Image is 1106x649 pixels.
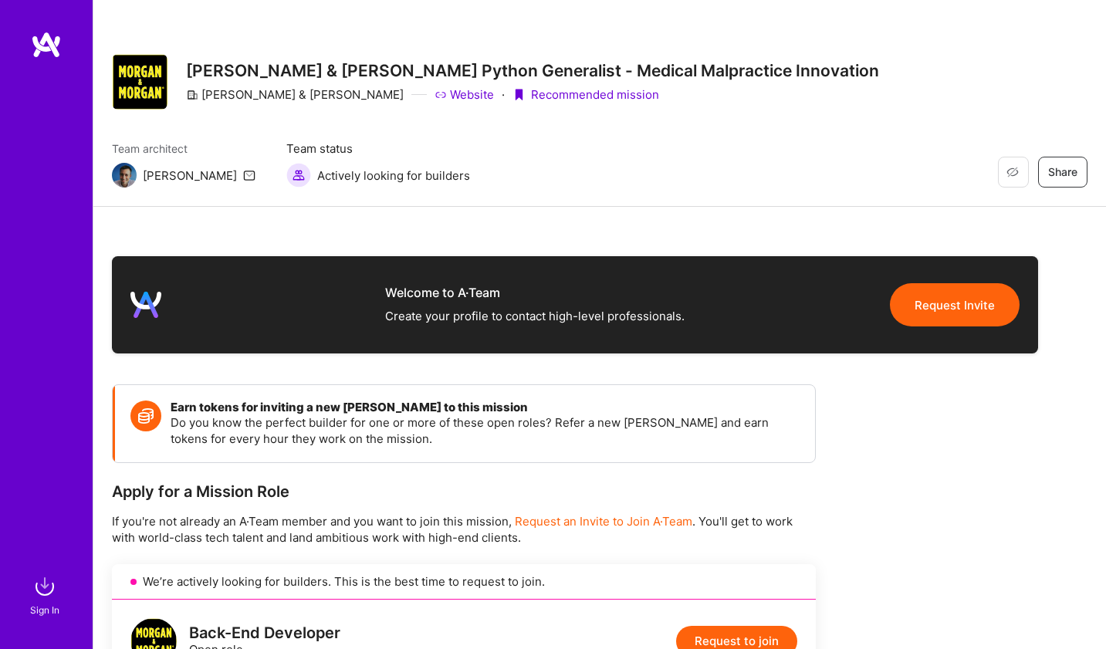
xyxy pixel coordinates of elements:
[130,401,161,431] img: Token icon
[29,571,60,602] img: sign in
[890,283,1020,326] button: Request Invite
[243,169,255,181] i: icon Mail
[112,513,816,546] p: If you're not already an A·Team member and you want to join this mission, . You'll get to work wi...
[171,414,800,447] p: Do you know the perfect builder for one or more of these open roles? Refer a new [PERSON_NAME] an...
[130,289,161,320] img: logo
[143,167,237,184] div: [PERSON_NAME]
[32,571,60,618] a: sign inSign In
[317,167,470,184] span: Actively looking for builders
[385,307,685,326] div: Create your profile to contact high-level professionals.
[171,401,800,414] h4: Earn tokens for inviting a new [PERSON_NAME] to this mission
[112,482,816,502] div: Apply for a Mission Role
[186,89,198,101] i: icon CompanyGray
[502,86,505,103] div: ·
[512,89,525,101] i: icon PurpleRibbon
[31,31,62,59] img: logo
[189,625,340,641] div: Back-End Developer
[512,86,659,103] div: Recommended mission
[112,564,816,600] div: We’re actively looking for builders. This is the best time to request to join.
[286,140,470,157] span: Team status
[385,284,685,301] div: Welcome to A·Team
[30,602,59,618] div: Sign In
[286,163,311,188] img: Actively looking for builders
[1048,164,1077,180] span: Share
[1006,166,1019,178] i: icon EyeClosed
[112,163,137,188] img: Team Architect
[186,61,879,80] h3: [PERSON_NAME] & [PERSON_NAME] Python Generalist - Medical Malpractice Innovation
[515,514,692,529] span: Request an Invite to Join A·Team
[112,54,167,110] img: Company Logo
[1038,157,1087,188] button: Share
[112,140,255,157] span: Team architect
[186,86,404,103] div: [PERSON_NAME] & [PERSON_NAME]
[435,86,494,103] a: Website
